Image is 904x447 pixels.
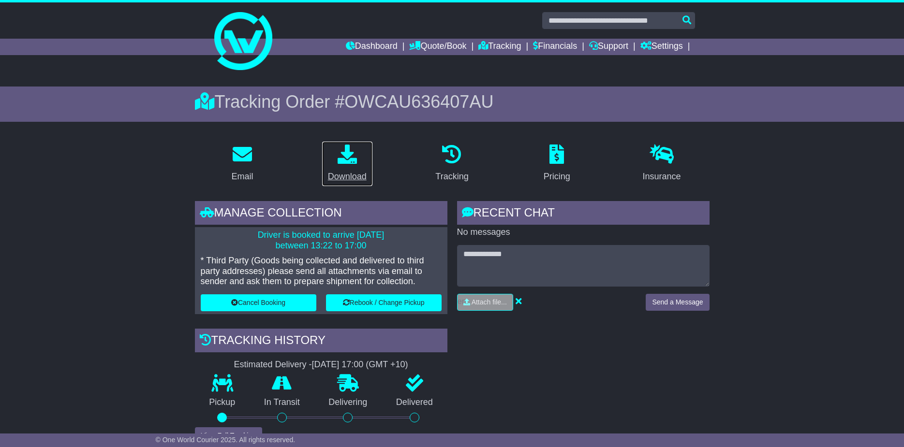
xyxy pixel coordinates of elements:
[201,256,442,287] p: * Third Party (Goods being collected and delivered to third party addresses) please send all atta...
[326,294,442,311] button: Rebook / Change Pickup
[429,141,474,187] a: Tracking
[640,39,683,55] a: Settings
[537,141,577,187] a: Pricing
[322,141,373,187] a: Download
[344,92,493,112] span: OWCAU636407AU
[409,39,466,55] a: Quote/Book
[544,170,570,183] div: Pricing
[637,141,687,187] a: Insurance
[457,201,710,227] div: RECENT CHAT
[231,170,253,183] div: Email
[328,170,367,183] div: Download
[156,436,296,444] span: © One World Courier 2025. All rights reserved.
[250,397,314,408] p: In Transit
[382,397,447,408] p: Delivered
[589,39,628,55] a: Support
[195,360,447,370] div: Estimated Delivery -
[201,230,442,251] p: Driver is booked to arrive [DATE] between 13:22 to 17:00
[195,427,262,444] button: View Full Tracking
[457,227,710,238] p: No messages
[225,141,259,187] a: Email
[195,397,250,408] p: Pickup
[195,91,710,112] div: Tracking Order #
[346,39,398,55] a: Dashboard
[195,201,447,227] div: Manage collection
[646,294,709,311] button: Send a Message
[314,397,382,408] p: Delivering
[478,39,521,55] a: Tracking
[435,170,468,183] div: Tracking
[533,39,577,55] a: Financials
[201,294,316,311] button: Cancel Booking
[643,170,681,183] div: Insurance
[312,360,408,370] div: [DATE] 17:00 (GMT +10)
[195,329,447,355] div: Tracking history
